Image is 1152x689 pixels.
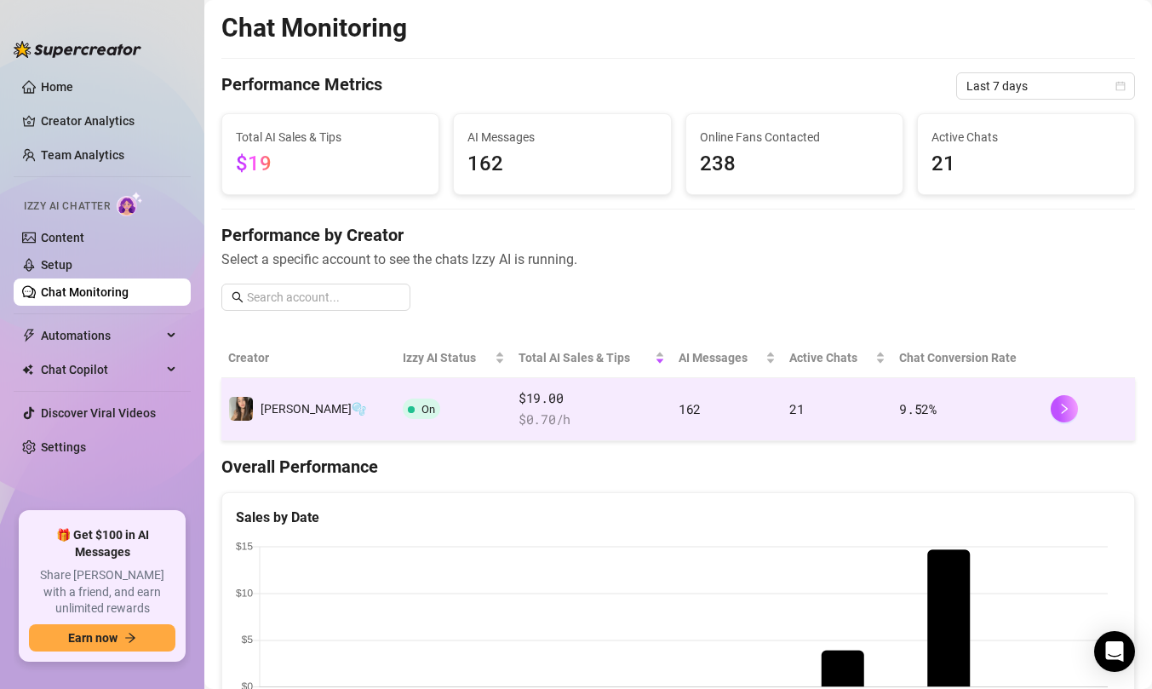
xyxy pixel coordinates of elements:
span: Automations [41,322,162,349]
input: Search account... [247,288,400,307]
span: right [1058,403,1070,415]
th: Total AI Sales & Tips [512,338,672,378]
span: [PERSON_NAME]🫧 [261,402,366,416]
button: right [1051,395,1078,422]
th: Chat Conversion Rate [892,338,1044,378]
span: $19 [236,152,272,175]
a: Chat Monitoring [41,285,129,299]
span: AI Messages [467,128,656,146]
div: Open Intercom Messenger [1094,631,1135,672]
img: logo-BBDzfeDw.svg [14,41,141,58]
a: Discover Viral Videos [41,406,156,420]
span: Total AI Sales & Tips [236,128,425,146]
span: thunderbolt [22,329,36,342]
span: 238 [700,148,889,181]
span: Share [PERSON_NAME] with a friend, and earn unlimited rewards [29,567,175,617]
span: 🎁 Get $100 in AI Messages [29,527,175,560]
span: Online Fans Contacted [700,128,889,146]
span: Active Chats [789,348,872,367]
a: Creator Analytics [41,107,177,135]
span: 162 [467,148,656,181]
img: Bella🫧 [229,397,253,421]
span: Earn now [68,631,117,645]
img: AI Chatter [117,192,143,216]
span: Total AI Sales & Tips [519,348,651,367]
a: Content [41,231,84,244]
span: $19.00 [519,388,665,409]
span: Select a specific account to see the chats Izzy AI is running. [221,249,1135,270]
a: Setup [41,258,72,272]
span: Active Chats [931,128,1120,146]
span: 21 [789,400,804,417]
h4: Performance by Creator [221,223,1135,247]
a: Team Analytics [41,148,124,162]
th: AI Messages [672,338,782,378]
a: Settings [41,440,86,454]
img: Chat Copilot [22,364,33,376]
span: Izzy AI Status [403,348,491,367]
span: calendar [1115,81,1126,91]
h4: Performance Metrics [221,72,382,100]
h2: Chat Monitoring [221,12,407,44]
span: Izzy AI Chatter [24,198,110,215]
button: Earn nowarrow-right [29,624,175,652]
th: Izzy AI Status [396,338,512,378]
span: search [232,291,244,303]
a: Home [41,80,73,94]
span: Last 7 days [966,73,1125,99]
span: 9.52 % [899,400,937,417]
span: On [421,403,435,416]
h4: Overall Performance [221,455,1135,479]
th: Creator [221,338,396,378]
div: Sales by Date [236,507,1120,528]
th: Active Chats [782,338,892,378]
span: $ 0.70 /h [519,410,665,430]
span: Chat Copilot [41,356,162,383]
span: arrow-right [124,632,136,644]
span: 162 [679,400,701,417]
span: AI Messages [679,348,762,367]
span: 21 [931,148,1120,181]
